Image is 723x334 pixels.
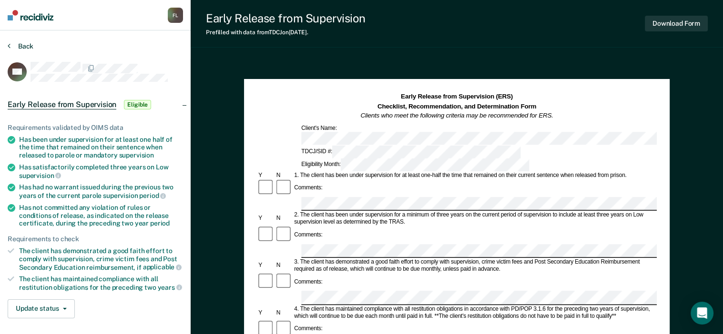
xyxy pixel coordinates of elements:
div: Y [257,262,275,269]
span: period [139,192,166,199]
span: period [150,219,170,227]
div: Comments: [293,278,324,285]
div: Has not committed any violation of rules or conditions of release, as indicated on the release ce... [19,204,183,227]
div: 3. The client has demonstrated a good faith effort to comply with supervision, crime victim fees ... [293,258,657,273]
div: N [275,309,293,316]
img: Recidiviz [8,10,53,20]
div: Requirements to check [8,235,183,243]
div: Y [257,309,275,316]
div: N [275,172,293,179]
span: Early Release from Supervision [8,100,116,109]
div: Early Release from Supervision [206,11,366,25]
div: Requirements validated by OIMS data [8,124,183,132]
div: Has had no warrant issued during the previous two years of the current parole supervision [19,183,183,199]
div: F L [168,8,183,23]
span: Eligible [124,100,151,109]
div: Y [257,172,275,179]
div: N [275,215,293,222]
div: Has been under supervision for at least one half of the time that remained on their sentence when... [19,136,183,159]
button: Download Form [645,16,708,31]
div: Eligibility Month: [300,158,530,171]
div: Open Intercom Messenger [691,302,713,324]
div: Prefilled with data from TDCJ on [DATE] . [206,29,366,36]
strong: Early Release from Supervision (ERS) [401,93,513,100]
button: Back [8,42,33,50]
span: supervision [19,172,61,179]
div: The client has maintained compliance with all restitution obligations for the preceding two [19,275,183,291]
span: applicable [143,263,182,271]
div: Comments: [293,325,324,333]
div: TDCJ/SID #: [300,145,522,158]
div: Comments: [293,231,324,238]
div: 1. The client has been under supervision for at least one-half the time that remained on their cu... [293,172,657,179]
div: 4. The client has maintained compliance with all restitution obligations in accordance with PD/PO... [293,305,657,320]
div: The client has demonstrated a good faith effort to comply with supervision, crime victim fees and... [19,247,183,271]
strong: Checklist, Recommendation, and Determination Form [377,102,536,109]
div: Y [257,215,275,222]
div: 2. The client has been under supervision for a minimum of three years on the current period of su... [293,212,657,226]
button: Update status [8,299,75,318]
div: N [275,262,293,269]
button: FL [168,8,183,23]
div: Comments: [293,185,324,192]
div: Has satisfactorily completed three years on Low [19,163,183,179]
span: years [158,284,182,291]
em: Clients who meet the following criteria may be recommended for ERS. [360,112,553,119]
span: supervision [119,151,154,159]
